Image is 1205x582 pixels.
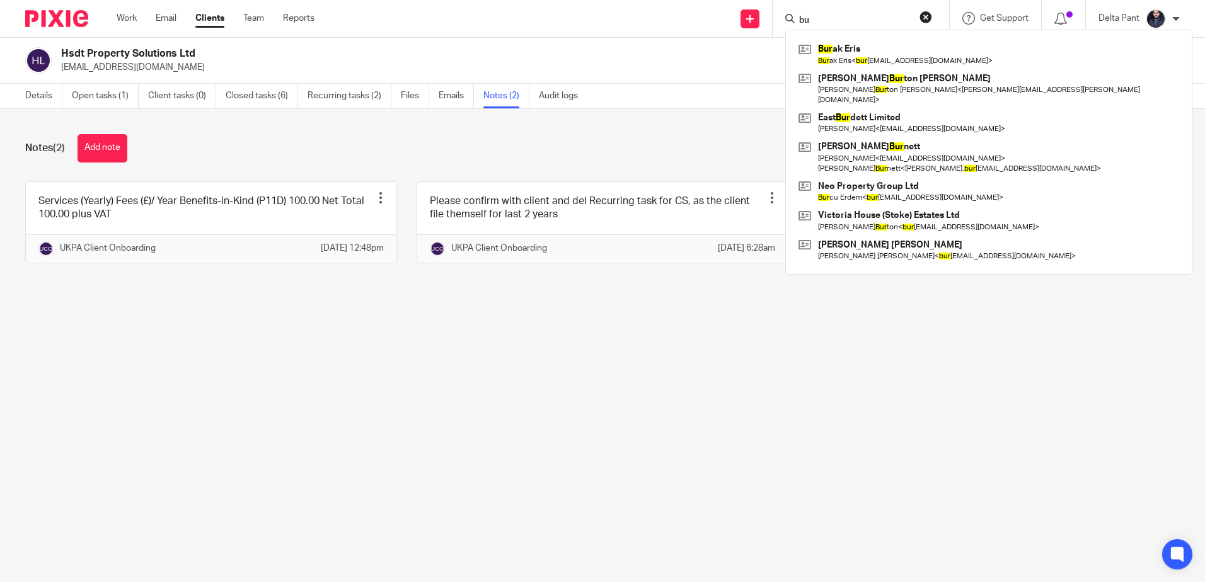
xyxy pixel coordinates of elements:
p: [DATE] 12:48pm [321,242,384,254]
a: Notes (2) [483,84,529,108]
p: [DATE] 6:28am [718,242,775,254]
button: Add note [78,134,127,163]
h2: Hsdt Property Solutions Ltd [61,47,819,60]
a: Open tasks (1) [72,84,139,108]
a: Emails [439,84,474,108]
a: Files [401,84,429,108]
img: dipesh-min.jpg [1146,9,1166,29]
img: svg%3E [25,47,52,74]
a: Details [25,84,62,108]
a: Client tasks (0) [148,84,216,108]
img: svg%3E [430,241,445,256]
p: UKPA Client Onboarding [451,242,547,254]
a: Email [156,12,176,25]
img: Pixie [25,10,88,27]
h1: Notes [25,142,65,155]
a: Audit logs [539,84,587,108]
a: Team [243,12,264,25]
a: Clients [195,12,224,25]
span: Get Support [980,14,1029,23]
p: [EMAIL_ADDRESS][DOMAIN_NAME] [61,61,1008,74]
a: Closed tasks (6) [226,84,298,108]
input: Search [798,15,911,26]
a: Recurring tasks (2) [308,84,391,108]
a: Work [117,12,137,25]
p: UKPA Client Onboarding [60,242,156,254]
img: svg%3E [38,241,54,256]
p: Delta Pant [1098,12,1139,25]
span: (2) [53,143,65,153]
button: Clear [920,11,932,23]
a: Reports [283,12,314,25]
